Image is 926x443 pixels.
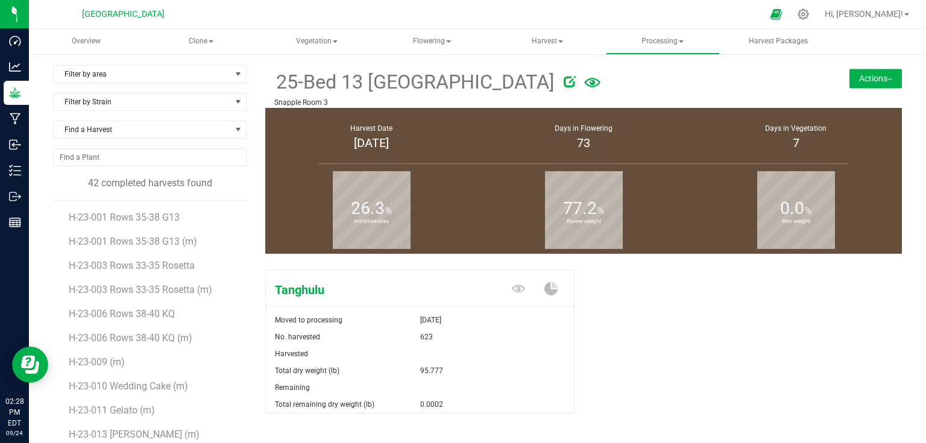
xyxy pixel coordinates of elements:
[12,347,48,383] iframe: Resource center
[275,333,320,341] span: No. harvested
[69,429,200,440] span: H-23-013 [PERSON_NAME] (m)
[54,121,231,138] span: Find a Harvest
[69,284,212,295] span: H-23-003 Rows 33-35 Rosetta (m)
[69,260,195,271] span: H-23-003 Rows 33-35 Rosetta
[375,29,489,54] a: Flowering
[274,97,787,108] p: Snapple Room 3
[82,9,165,19] span: [GEOGRAPHIC_DATA]
[490,29,604,54] a: Harvest
[825,9,903,19] span: Hi, [PERSON_NAME]!
[231,66,246,83] span: select
[275,400,374,409] span: Total remaining dry weight (lb)
[9,61,21,73] inline-svg: Analytics
[53,176,247,190] div: 42 completed harvests found
[420,396,443,413] span: 0.0002
[491,30,603,54] span: Harvest
[266,281,470,299] span: Tanghulu
[796,8,811,20] div: Manage settings
[69,356,125,368] span: H-23-009 (m)
[606,30,719,54] span: Processing
[69,332,192,344] span: H-23-006 Rows 38-40 KQ (m)
[9,165,21,177] inline-svg: Inventory
[333,168,411,275] b: moisture loss
[9,216,21,228] inline-svg: Reports
[54,149,246,166] input: NO DATA FOUND
[757,168,835,275] b: trim weight
[54,93,231,110] span: Filter by Strain
[705,134,887,152] div: 7
[493,123,675,134] div: Days in Flowering
[260,29,374,54] a: Vegetation
[69,212,180,223] span: H-23-001 Rows 35-38 G13
[274,68,555,97] span: 25-Bed 13 [GEOGRAPHIC_DATA]
[69,236,197,247] span: H-23-001 Rows 35-38 G13 (m)
[145,30,257,54] span: Clone
[9,35,21,47] inline-svg: Dashboard
[69,308,175,319] span: H-23-006 Rows 38-40 KQ
[420,328,433,345] span: 623
[280,134,462,152] div: [DATE]
[69,404,155,416] span: H-23-011 Gelato (m)
[69,380,188,392] span: H-23-010 Wedding Cake (m)
[420,312,441,328] span: [DATE]
[260,30,373,54] span: Vegetation
[275,350,308,358] span: Harvested
[721,29,835,54] a: Harvest Packages
[275,316,342,324] span: Moved to processing
[487,167,681,254] group-info-box: Flower weight %
[732,36,824,46] span: Harvest Packages
[275,366,339,375] span: Total dry weight (lb)
[9,139,21,151] inline-svg: Inbound
[54,66,231,83] span: Filter by area
[275,383,310,392] span: Remaining
[5,396,24,429] p: 02:28 PM EDT
[606,29,720,54] a: Processing
[9,190,21,203] inline-svg: Outbound
[144,29,258,54] a: Clone
[274,108,468,167] group-info-box: Harvest Date
[545,168,623,275] b: flower weight
[763,2,790,26] span: Open Ecommerce Menu
[420,362,443,379] span: 95.777
[699,108,893,167] group-info-box: Days in vegetation
[29,29,143,54] a: Overview
[9,113,21,125] inline-svg: Manufacturing
[487,108,681,167] group-info-box: Days in flowering
[376,30,488,54] span: Flowering
[280,123,462,134] div: Harvest Date
[5,429,24,438] p: 09/24
[699,167,893,254] group-info-box: Trim weight %
[55,36,117,46] span: Overview
[705,123,887,134] div: Days in Vegetation
[274,167,468,254] group-info-box: Moisture loss %
[493,134,675,152] div: 73
[849,69,902,88] button: Actions
[9,87,21,99] inline-svg: Grow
